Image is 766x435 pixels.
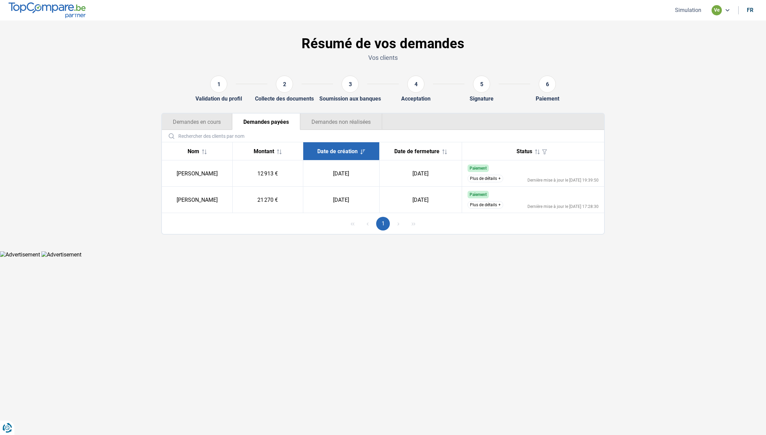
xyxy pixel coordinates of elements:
div: fr [747,7,753,13]
button: Plus de détails [468,175,503,182]
span: Status [516,148,532,155]
button: Demandes en cours [162,114,232,130]
div: Acceptation [401,95,431,102]
td: 21 270 € [232,187,303,213]
div: Paiement [536,95,559,102]
td: 12 913 € [232,160,303,187]
img: Advertisement [41,251,81,258]
button: Plus de détails [468,201,503,209]
div: 4 [407,76,424,93]
span: Paiement [470,166,487,171]
span: Paiement [470,192,487,197]
button: Demandes payées [232,114,300,130]
p: Vos clients [161,53,605,62]
button: Page 1 [376,217,390,230]
img: TopCompare.be [9,2,86,18]
td: [DATE] [379,160,462,187]
h1: Résumé de vos demandes [161,36,605,52]
button: Next Page [392,217,405,230]
div: Dernière mise à jour le [DATE] 19:39:50 [527,178,599,182]
button: Last Page [407,217,420,230]
div: Collecte des documents [255,95,314,102]
td: [DATE] [303,187,379,213]
input: Rechercher des clients par nom [165,130,601,142]
div: Soumission aux banques [319,95,381,102]
div: 2 [276,76,293,93]
div: Signature [470,95,494,102]
td: [DATE] [303,160,379,187]
button: Previous Page [361,217,374,230]
td: [PERSON_NAME] [162,187,232,213]
div: 6 [539,76,556,93]
div: 3 [342,76,359,93]
button: First Page [346,217,359,230]
span: Nom [188,148,199,155]
td: [DATE] [379,187,462,213]
button: Demandes non réalisées [300,114,382,130]
td: [PERSON_NAME] [162,160,232,187]
span: Date de création [317,148,358,155]
div: ve [712,5,722,15]
div: 1 [210,76,227,93]
span: Montant [254,148,274,155]
div: Dernière mise à jour le [DATE] 17:28:30 [527,205,599,209]
span: Date de fermeture [394,148,439,155]
div: Validation du profil [195,95,242,102]
button: Simulation [673,6,703,14]
div: 5 [473,76,490,93]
